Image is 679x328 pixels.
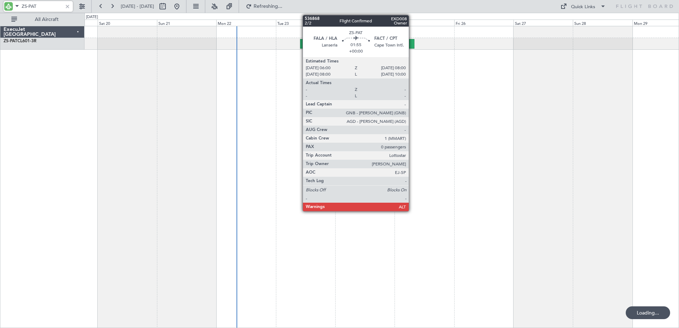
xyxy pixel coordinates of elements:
div: Wed 24 [335,20,395,26]
div: Sun 21 [157,20,216,26]
span: [DATE] - [DATE] [121,3,154,10]
button: Refreshing... [243,1,285,12]
span: All Aircraft [18,17,75,22]
span: Refreshing... [253,4,283,9]
div: Quick Links [571,4,595,11]
button: All Aircraft [8,14,77,25]
div: Sun 28 [573,20,632,26]
input: A/C (Reg. or Type) [22,1,63,12]
span: ZS-PAT [4,39,17,43]
div: Mon 22 [216,20,276,26]
div: [DATE] [86,14,98,20]
div: Sat 27 [514,20,573,26]
div: Thu 25 [395,20,454,26]
div: Fri 26 [454,20,514,26]
div: Tue 23 [276,20,335,26]
button: Quick Links [557,1,609,12]
div: Loading... [626,306,670,319]
div: Sat 20 [98,20,157,26]
a: ZS-PATCL601-3R [4,39,37,43]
